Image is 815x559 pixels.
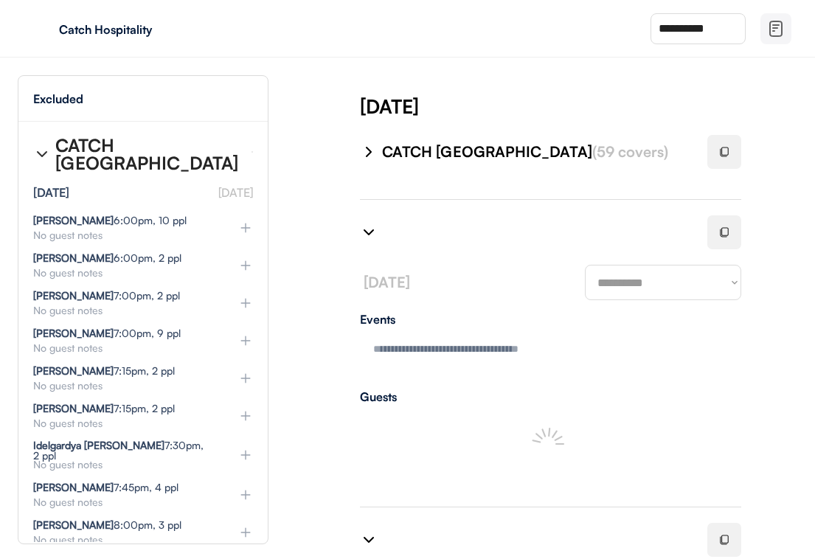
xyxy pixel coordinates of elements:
font: [DATE] [218,185,253,200]
img: yH5BAEAAAAALAAAAAABAAEAAAIBRAA7 [30,17,53,41]
div: No guest notes [33,497,215,507]
font: [DATE] [364,273,410,291]
img: plus%20%281%29.svg [238,221,253,235]
div: No guest notes [33,305,215,316]
strong: [PERSON_NAME] [33,518,114,531]
div: 8:00pm, 3 ppl [33,520,181,530]
div: 7:15pm, 2 ppl [33,366,175,376]
strong: [PERSON_NAME] [33,364,114,377]
div: [DATE] [360,93,815,119]
div: Catch Hospitality [59,24,245,35]
img: chevron-right%20%281%29.svg [360,531,378,549]
div: No guest notes [33,535,215,545]
strong: [PERSON_NAME] [33,481,114,493]
strong: [PERSON_NAME] [33,214,114,226]
div: 7:15pm, 2 ppl [33,403,175,414]
img: plus%20%281%29.svg [238,525,253,540]
div: No guest notes [33,230,215,240]
img: plus%20%281%29.svg [238,258,253,273]
div: No guest notes [33,381,215,391]
img: chevron-right%20%281%29.svg [360,223,378,241]
div: No guest notes [33,459,215,470]
div: Events [360,313,741,325]
div: 6:00pm, 2 ppl [33,253,181,263]
div: No guest notes [33,418,215,428]
strong: [PERSON_NAME] [33,327,114,339]
img: plus%20%281%29.svg [238,487,253,502]
font: (59 covers) [592,142,668,161]
img: file-02.svg [767,20,785,38]
strong: [PERSON_NAME] [33,402,114,414]
div: No guest notes [33,343,215,353]
img: plus%20%281%29.svg [238,296,253,310]
img: plus%20%281%29.svg [238,448,253,462]
img: chevron-right%20%281%29.svg [360,143,378,161]
img: plus%20%281%29.svg [238,409,253,423]
div: 7:00pm, 9 ppl [33,328,181,338]
div: 7:30pm, 2 ppl [33,440,212,461]
div: No guest notes [33,268,215,278]
strong: Idelgardya [PERSON_NAME] [33,439,164,451]
div: Guests [360,391,741,403]
div: 7:45pm, 4 ppl [33,482,178,493]
div: [DATE] [33,187,69,198]
img: chevron-right%20%281%29.svg [33,145,51,163]
strong: [PERSON_NAME] [33,289,114,302]
img: plus%20%281%29.svg [238,371,253,386]
div: CATCH [GEOGRAPHIC_DATA] [55,136,240,172]
img: plus%20%281%29.svg [238,333,253,348]
strong: [PERSON_NAME] [33,251,114,264]
div: CATCH [GEOGRAPHIC_DATA] [382,142,690,162]
div: Excluded [33,93,83,105]
div: 6:00pm, 10 ppl [33,215,187,226]
div: 7:00pm, 2 ppl [33,291,180,301]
